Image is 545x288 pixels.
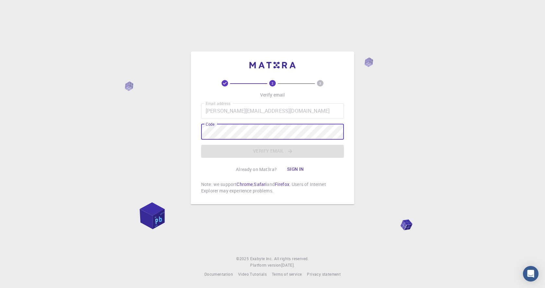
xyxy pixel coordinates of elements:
p: Verify email [260,92,285,98]
a: Chrome [236,181,253,187]
span: Documentation [204,271,233,277]
button: Sign in [282,163,309,176]
span: Exabyte Inc. [250,256,273,261]
span: Privacy statement [307,271,341,277]
a: Exabyte Inc. [250,256,273,262]
a: Terms of service [272,271,302,278]
label: Code [206,121,214,127]
a: Privacy statement [307,271,341,278]
span: Platform version [250,262,281,269]
p: Already on Mat3ra? [236,166,277,173]
span: © 2025 [236,256,250,262]
span: Terms of service [272,271,302,277]
label: Email address [206,101,230,106]
a: Video Tutorials [238,271,267,278]
div: Open Intercom Messenger [523,266,539,282]
text: 2 [272,81,273,86]
a: Firefox [275,181,289,187]
span: Video Tutorials [238,271,267,277]
span: [DATE] . [281,262,295,268]
a: Safari [254,181,267,187]
a: [DATE]. [281,262,295,269]
span: All rights reserved. [274,256,309,262]
a: Documentation [204,271,233,278]
p: Note: we support , and . Users of Internet Explorer may experience problems. [201,181,344,194]
text: 3 [319,81,321,86]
